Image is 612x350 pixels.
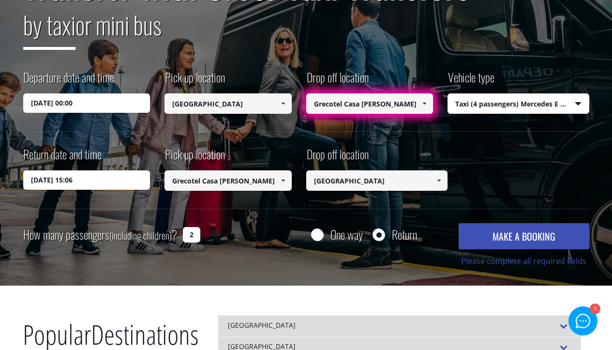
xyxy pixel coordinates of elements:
small: (including children) [109,228,172,243]
button: MAKE A BOOKING [459,223,589,249]
div: 1 [590,304,600,314]
span: by taxi [23,6,75,50]
input: Select pickup location [164,170,292,191]
label: How many passengers ? [23,223,177,247]
h2: or mini bus [23,5,589,57]
label: Return date and time [23,146,102,170]
a: Show All Items [275,170,291,191]
label: Pick up location [164,69,225,93]
label: Departure date and time [23,69,114,93]
input: Select pickup location [164,93,292,114]
span: Taxi (4 passengers) Mercedes E Class [448,94,589,114]
a: Show All Items [275,93,291,114]
a: Show All Items [431,170,447,191]
input: Select drop-off location [306,170,448,191]
div: [GEOGRAPHIC_DATA] [218,315,581,336]
label: Drop off location [306,146,369,170]
label: Drop off location [306,69,369,93]
label: Vehicle type [448,69,494,93]
div: Please complete all required fields [459,256,589,267]
label: One way [330,228,363,241]
label: Return [392,228,417,241]
a: Show All Items [417,93,433,114]
label: Pick up location [164,146,225,170]
input: Select drop-off location [306,93,433,114]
